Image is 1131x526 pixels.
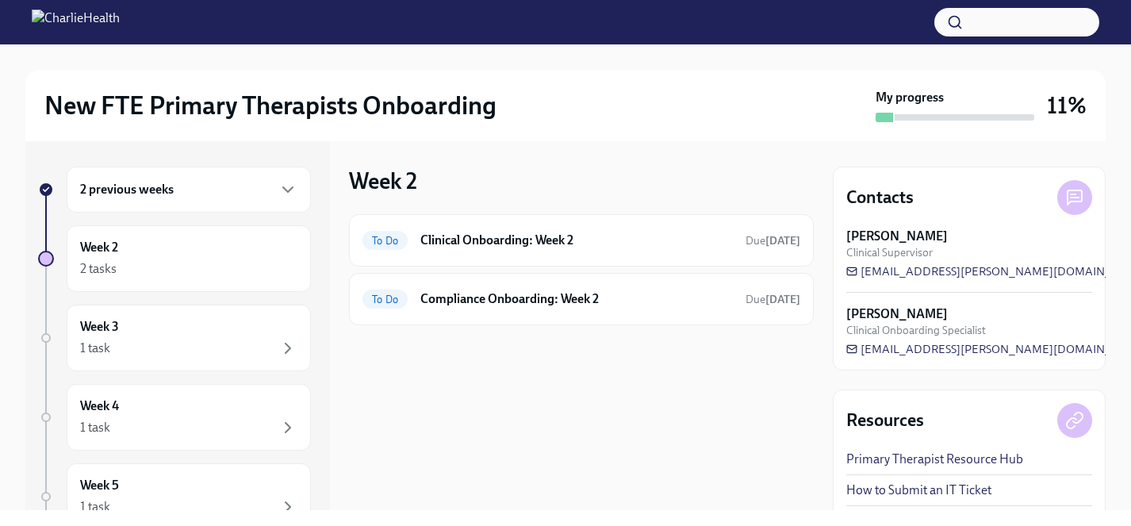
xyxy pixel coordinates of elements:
[846,409,924,432] h4: Resources
[746,292,800,307] span: September 28th, 2025 10:00
[80,318,119,336] h6: Week 3
[846,305,948,323] strong: [PERSON_NAME]
[362,235,408,247] span: To Do
[1047,91,1087,120] h3: 11%
[846,228,948,245] strong: [PERSON_NAME]
[67,167,311,213] div: 2 previous weeks
[876,89,944,106] strong: My progress
[44,90,496,121] h2: New FTE Primary Therapists Onboarding
[846,323,986,338] span: Clinical Onboarding Specialist
[80,397,119,415] h6: Week 4
[362,294,408,305] span: To Do
[80,477,119,494] h6: Week 5
[80,260,117,278] div: 2 tasks
[80,498,110,516] div: 1 task
[80,340,110,357] div: 1 task
[420,232,733,249] h6: Clinical Onboarding: Week 2
[80,419,110,436] div: 1 task
[32,10,120,35] img: CharlieHealth
[846,451,1023,468] a: Primary Therapist Resource Hub
[80,181,174,198] h6: 2 previous weeks
[38,225,311,292] a: Week 22 tasks
[420,290,733,308] h6: Compliance Onboarding: Week 2
[80,239,118,256] h6: Week 2
[746,234,800,248] span: Due
[362,228,800,253] a: To DoClinical Onboarding: Week 2Due[DATE]
[765,293,800,306] strong: [DATE]
[38,384,311,451] a: Week 41 task
[362,286,800,312] a: To DoCompliance Onboarding: Week 2Due[DATE]
[765,234,800,248] strong: [DATE]
[349,167,417,195] h3: Week 2
[38,305,311,371] a: Week 31 task
[846,482,991,499] a: How to Submit an IT Ticket
[746,233,800,248] span: September 28th, 2025 10:00
[746,293,800,306] span: Due
[846,245,933,260] span: Clinical Supervisor
[846,186,914,209] h4: Contacts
